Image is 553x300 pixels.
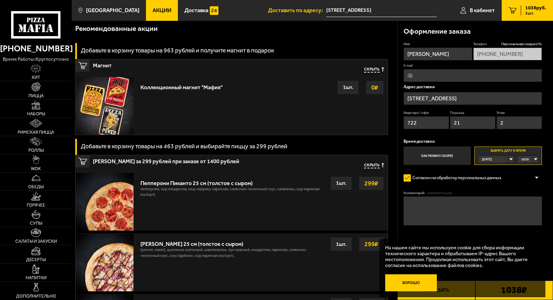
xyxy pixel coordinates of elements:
label: Этаж [496,111,542,116]
label: Комментарий [404,191,542,196]
button: Скрыть [364,67,384,73]
h3: Оформление заказа [404,28,471,35]
span: Санкт-Петербург, Пушкинский район, посёлок Шушары, территория Славянка, Изборская улица, 3к1 [326,4,437,17]
label: Имя [404,42,472,47]
label: Подъезд [450,111,495,116]
div: [PERSON_NAME] 25 см (толстое с сыром) [140,237,325,247]
span: В кабинет [470,8,495,13]
p: пепперони, сыр Моцарелла, мед, паприка, пармезан, сливочно-чесночный соус, халапеньо, сыр пармеза... [140,186,325,201]
strong: 299 ₽ [363,177,380,190]
h3: Добавьте в корзину товары на 463 рублей и выбирайте пиццу за 299 рублей [81,143,287,149]
input: Имя [404,48,472,60]
input: @ [404,69,542,82]
span: Римская пицца [18,130,54,135]
h3: Рекомендованные акции [75,25,158,32]
label: E-mail [404,64,542,68]
span: [GEOGRAPHIC_DATA] [86,8,139,13]
div: Коллекционный магнит "Мафия" [140,81,223,91]
span: Доставить по адресу: [268,8,326,13]
span: Дополнительно [16,294,56,299]
img: 15daf4d41897b9f0e9f617042186c801.svg [210,6,218,15]
div: 1 шт. [337,81,359,94]
span: Акции [153,8,171,13]
a: Коллекционный магнит "Мафия"0₽1шт. [76,77,388,135]
label: Как можно скорее [404,147,471,165]
span: Горячее [27,203,45,208]
div: 1 шт. [330,237,352,251]
span: Пицца [28,94,44,98]
p: На нашем сайте мы используем cookie для сбора информации технического характера и обрабатываем IP... [385,245,535,269]
span: Роллы [28,148,44,153]
span: [PERSON_NAME] за 299 рублей при заказе от 1400 рублей [93,155,280,164]
span: Скрыть [364,163,380,168]
label: Согласен на обработку персональных данных [404,172,507,184]
span: Десерты [26,258,46,262]
span: Хит [32,75,40,80]
div: Пепперони Пиканто 25 см (толстое с сыром) [140,176,325,186]
span: Напитки [26,276,46,280]
label: Выбрать дату и время [474,147,542,165]
strong: 299 ₽ [363,237,380,251]
a: [PERSON_NAME] 25 см (толстое с сыром)[PERSON_NAME], цыпленок копченый, шампиньоны, лук красный, м... [76,233,388,291]
span: WOK [31,167,41,171]
span: 2 шт. [525,11,546,15]
h3: Добавьте в корзину товары на 963 рублей и получите магнит в подарок [81,48,274,53]
input: +7 ( [473,48,542,60]
span: Персональная скидка 11 % [501,42,542,47]
button: Хорошо [385,274,437,292]
strong: 0 ₽ [370,81,380,94]
span: Супы [30,221,42,226]
span: [DATE] [482,156,492,162]
span: Обеды [28,185,44,189]
label: Квартира / офис [404,111,449,116]
p: Адрес доставки [404,85,542,89]
button: Скрыть [364,163,384,168]
span: Скрыть [364,67,380,73]
span: 1038 руб. [525,6,546,10]
p: [PERSON_NAME], цыпленок копченый, шампиньоны, лук красный, моцарелла, пармезан, сливочно-чесночны... [140,247,325,262]
span: Магнит [93,59,280,68]
div: 1 шт. [330,176,352,190]
p: Время доставки [404,139,542,143]
span: Салаты и закуски [15,239,57,244]
span: 16:30 [521,156,529,162]
span: (необязательно) [427,191,452,196]
label: Телефон [473,42,542,47]
span: Наборы [27,112,45,116]
input: Ваш адрес доставки [326,4,437,17]
span: Доставка [184,8,208,13]
a: Пепперони Пиканто 25 см (толстое с сыром)пепперони, сыр Моцарелла, мед, паприка, пармезан, сливоч... [76,173,388,231]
